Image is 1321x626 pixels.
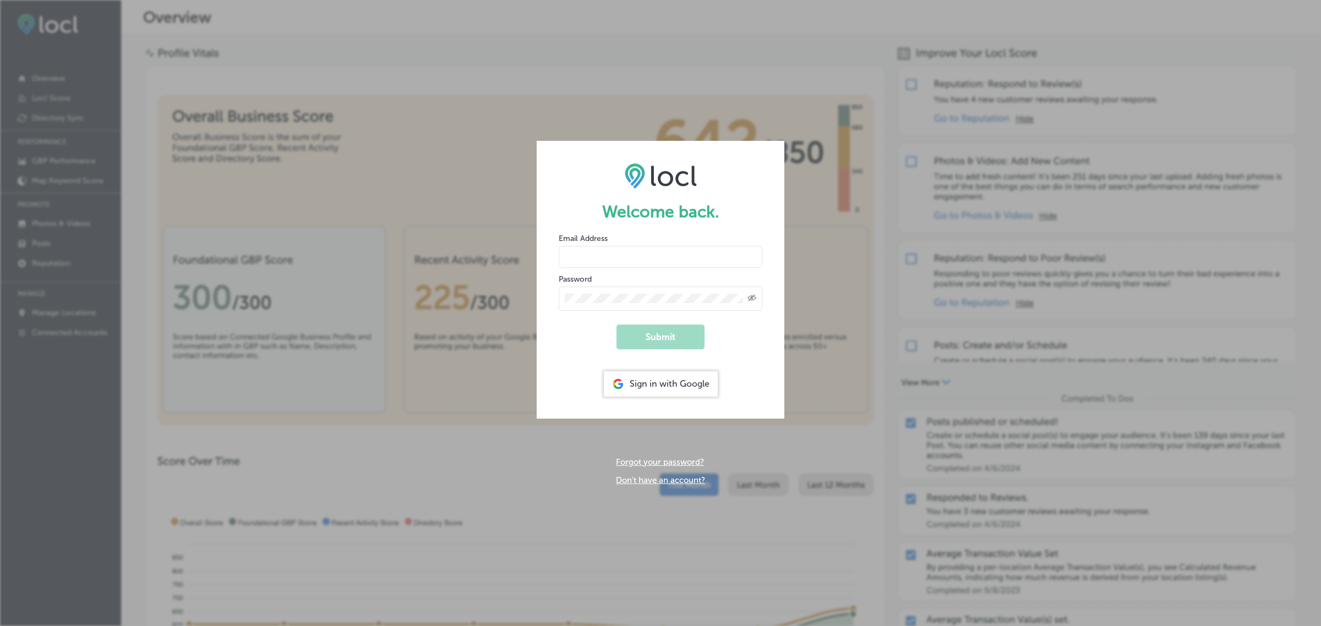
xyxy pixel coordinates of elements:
[559,274,592,284] label: Password
[747,294,756,304] span: Toggle password visibility
[616,475,705,485] a: Don't have an account?
[625,163,697,188] img: LOCL logo
[616,325,705,349] button: Submit
[559,234,608,243] label: Email Address
[604,371,718,397] div: Sign in with Google
[559,202,762,222] h1: Welcome back.
[616,457,704,467] a: Forgot your password?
